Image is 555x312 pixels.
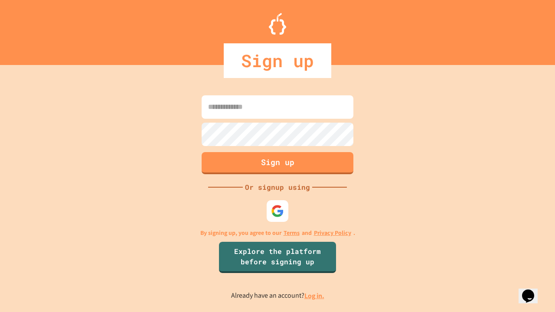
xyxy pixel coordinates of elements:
[219,242,336,273] a: Explore the platform before signing up
[284,228,300,237] a: Terms
[200,228,355,237] p: By signing up, you agree to our and .
[271,205,284,218] img: google-icon.svg
[269,13,286,35] img: Logo.svg
[519,277,546,303] iframe: chat widget
[304,291,324,300] a: Log in.
[224,43,331,78] div: Sign up
[243,182,312,192] div: Or signup using
[314,228,351,237] a: Privacy Policy
[202,152,353,174] button: Sign up
[231,290,324,301] p: Already have an account?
